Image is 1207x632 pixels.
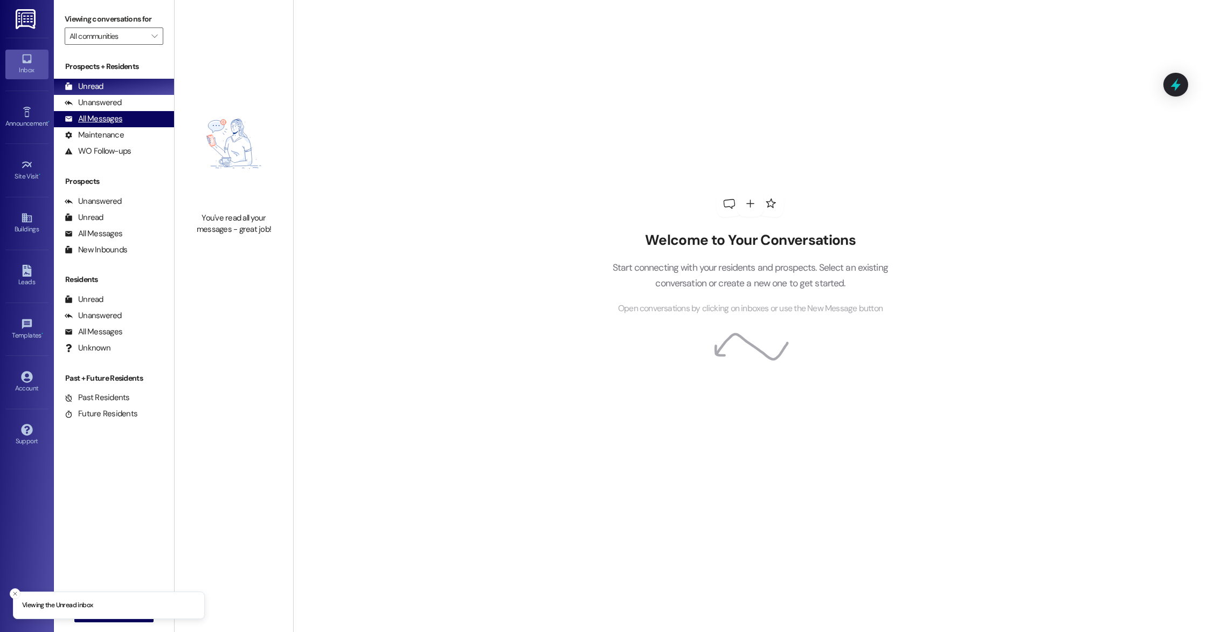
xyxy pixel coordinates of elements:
div: All Messages [65,228,122,239]
a: Templates • [5,315,48,344]
div: Prospects + Residents [54,61,174,72]
img: ResiDesk Logo [16,9,38,29]
span: • [48,118,50,126]
button: Close toast [10,588,20,599]
img: empty-state [186,80,281,207]
i:  [151,32,157,40]
a: Leads [5,262,48,291]
div: Residents [54,274,174,285]
a: Account [5,368,48,397]
h2: Welcome to Your Conversations [596,232,904,249]
div: All Messages [65,113,122,125]
div: Unread [65,294,103,305]
div: Unknown [65,342,110,354]
p: Start connecting with your residents and prospects. Select an existing conversation or create a n... [596,260,904,291]
a: Inbox [5,50,48,79]
a: Site Visit • [5,156,48,185]
span: Open conversations by clicking on inboxes or use the New Message button [618,302,883,315]
div: Unanswered [65,196,122,207]
div: Past + Future Residents [54,373,174,384]
div: You've read all your messages - great job! [186,212,281,236]
a: Support [5,421,48,450]
label: Viewing conversations for [65,11,163,28]
div: Prospects [54,176,174,187]
div: New Inbounds [65,244,127,256]
div: Unread [65,212,103,223]
span: • [41,330,43,338]
div: Unanswered [65,310,122,321]
div: All Messages [65,326,122,338]
p: Viewing the Unread inbox [22,601,93,610]
span: • [39,171,40,178]
a: Buildings [5,209,48,238]
div: Unread [65,81,103,92]
div: WO Follow-ups [65,146,131,157]
div: Maintenance [65,129,124,141]
div: Unanswered [65,97,122,108]
input: All communities [70,28,146,45]
div: Past Residents [65,392,130,403]
div: Future Residents [65,408,137,420]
